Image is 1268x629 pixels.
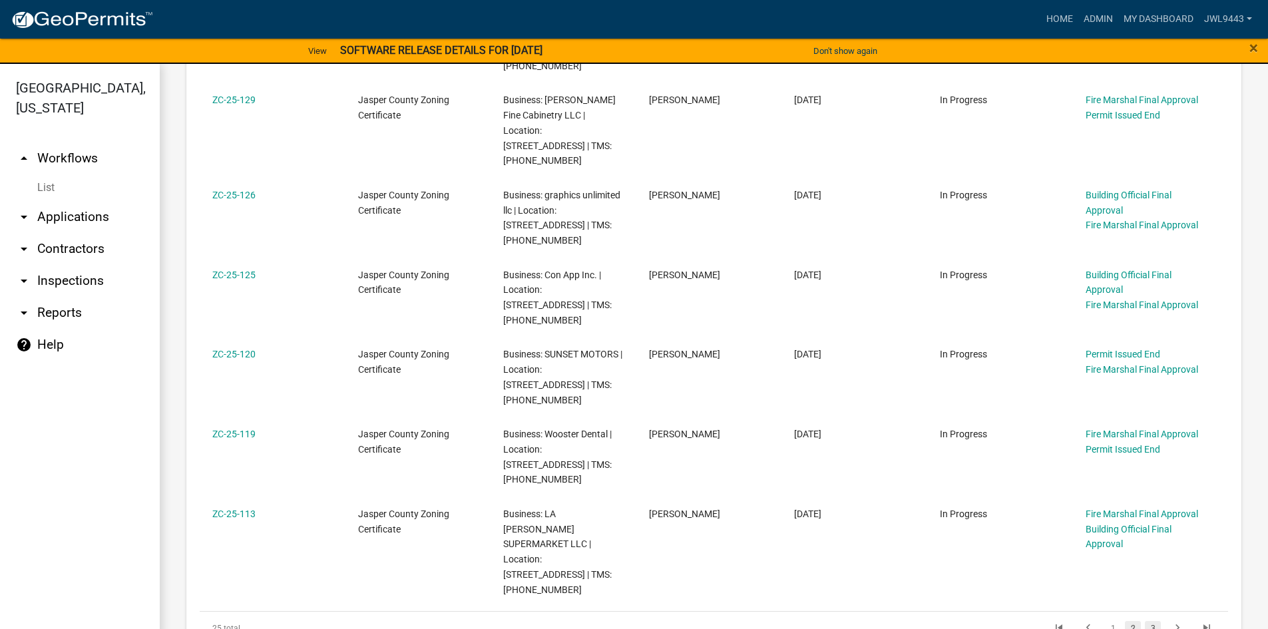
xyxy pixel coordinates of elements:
span: 05/28/2025 [794,270,821,280]
a: ZC-25-113 [212,509,256,519]
a: Fire Marshal Final Approval [1086,364,1198,375]
span: 05/22/2025 [794,349,821,359]
a: My Dashboard [1118,7,1199,32]
span: Business: Michael Moga Fine Cabinetry LLC | Location: 591-L BROWNS COVE RD | TMS: 080-00-03-106 [503,95,616,166]
span: 05/22/2025 [794,429,821,439]
a: View [303,40,332,62]
span: Marc Wooster [649,429,720,439]
a: Fire Marshal Final Approval [1086,509,1198,519]
a: Fire Marshal Final Approval [1086,95,1198,105]
a: Permit Issued End [1086,110,1160,120]
a: Building Official Final Approval [1086,524,1171,550]
span: MARIA MAY [649,509,720,519]
i: arrow_drop_down [16,209,32,225]
button: Close [1249,40,1258,56]
span: In Progress [940,95,987,105]
a: Fire Marshal Final Approval [1086,300,1198,310]
span: Jasper County Zoning Certificate [358,190,449,216]
i: arrow_drop_down [16,305,32,321]
span: Business: Mandrake Motor Repairs LLC | Location: 77 HAZZARD CREEK DR E | TMS: 098-00-00-007 [503,15,614,71]
span: Business: LA ESPERANZA SUPERMARKET LLC | Location: 9387 GRAYS HWY | TMS: 060-00-01-019 [503,509,612,595]
span: In Progress [940,349,987,359]
span: timothy dale frelin [649,190,720,200]
span: 05/07/2025 [794,509,821,519]
span: In Progress [940,270,987,280]
a: Fire Marshal Final Approval [1086,429,1198,439]
a: ZC-25-125 [212,270,256,280]
a: Permit Issued End [1086,349,1160,359]
a: ZC-25-126 [212,190,256,200]
a: JWL9443 [1199,7,1257,32]
span: Jasper County Zoning Certificate [358,429,449,455]
a: Home [1041,7,1078,32]
a: ZC-25-119 [212,429,256,439]
i: help [16,337,32,353]
span: Jasper County Zoning Certificate [358,509,449,534]
a: Building Official Final Approval [1086,270,1171,296]
strong: SOFTWARE RELEASE DETAILS FOR [DATE] [340,44,542,57]
a: Admin [1078,7,1118,32]
i: arrow_drop_up [16,150,32,166]
span: Business: graphics unlimited llc | Location: 6983 OKATIE HWY N | TMS: 098-00-00-016 [503,190,620,246]
span: In Progress [940,190,987,200]
span: Business: SUNSET MOTORS | Location: 1321 OKATIE HWY N | TMS: 080-00-03-037 [503,349,622,405]
a: ZC-25-120 [212,349,256,359]
i: arrow_drop_down [16,241,32,257]
span: Bradley Martin [649,270,720,280]
span: Jasper County Zoning Certificate [358,270,449,296]
span: × [1249,39,1258,57]
span: 06/03/2025 [794,95,821,105]
button: Don't show again [808,40,883,62]
span: Business: Con App Inc. | Location: 43 BROWNS COVE RD | TMS: 080-00-03-142 [503,270,612,325]
span: Jasper County Zoning Certificate [358,95,449,120]
span: ARTURO GORDILLO [649,349,720,359]
a: ZC-25-129 [212,95,256,105]
a: Fire Marshal Final Approval [1086,220,1198,230]
a: Permit Issued End [1086,444,1160,455]
span: Business: Wooster Dental | Location: 591-A BROWNS COVE RD | TMS: 080-00-03-176 [503,429,612,485]
a: Building Official Final Approval [1086,190,1171,216]
span: Michael Moga [649,95,720,105]
span: Jasper County Zoning Certificate [358,349,449,375]
span: In Progress [940,509,987,519]
span: 05/28/2025 [794,190,821,200]
i: arrow_drop_down [16,273,32,289]
span: In Progress [940,429,987,439]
